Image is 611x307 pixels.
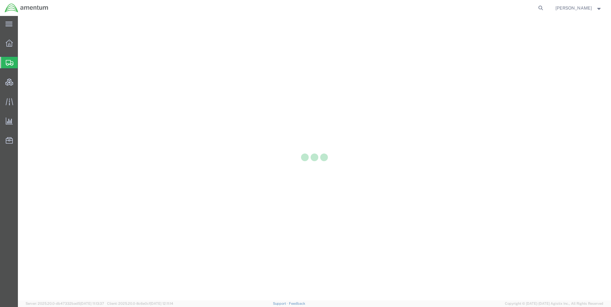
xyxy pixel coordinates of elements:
button: [PERSON_NAME] [555,4,602,12]
span: [DATE] 12:11:14 [150,302,173,305]
a: Feedback [289,302,305,305]
img: logo [4,3,49,13]
span: [DATE] 11:13:37 [80,302,104,305]
span: Ray Cheatteam [555,4,592,11]
span: Server: 2025.20.0-db47332bad5 [26,302,104,305]
a: Support [273,302,289,305]
span: Client: 2025.20.0-8c6e0cf [107,302,173,305]
span: Copyright © [DATE]-[DATE] Agistix Inc., All Rights Reserved [505,301,603,306]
